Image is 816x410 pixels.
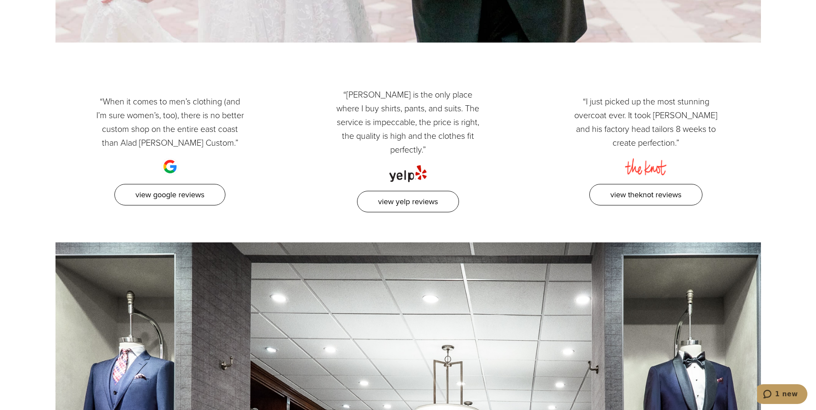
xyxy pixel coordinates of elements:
a: View Yelp Reviews [357,191,459,213]
img: yelp [389,156,427,182]
p: “[PERSON_NAME] is the only place where I buy shirts, pants, and suits. The service is impeccable,... [333,88,483,156]
img: the knot [625,150,667,175]
a: View Google Reviews [114,184,225,206]
p: “When it comes to men’s clothing (and I’m sure women’s, too), there is no better custom shop on t... [95,95,245,150]
iframe: Opens a widget where you can chat to one of our agents [757,384,807,406]
p: “I just picked up the most stunning overcoat ever. It took [PERSON_NAME] and his factory head tai... [571,95,721,150]
a: View TheKnot Reviews [589,184,702,206]
img: google [161,150,179,175]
